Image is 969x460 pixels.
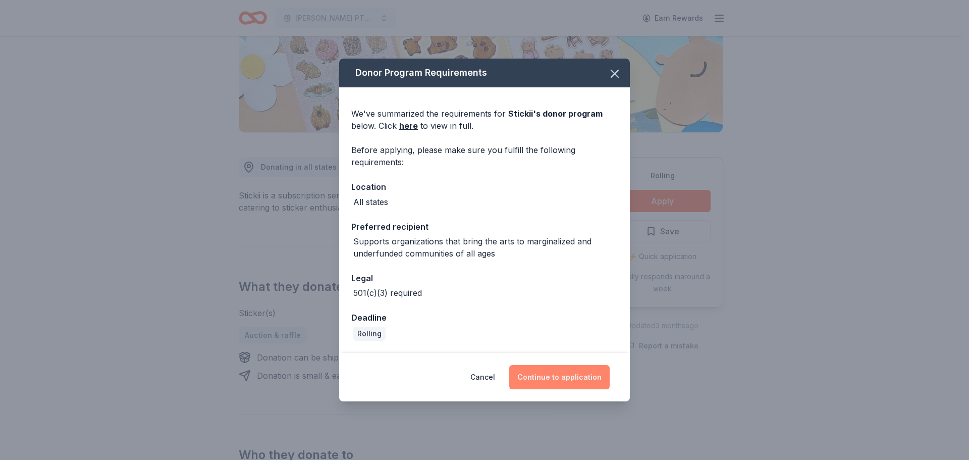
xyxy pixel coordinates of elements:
a: here [399,120,418,132]
button: Cancel [470,365,495,389]
div: Donor Program Requirements [339,59,630,87]
div: Location [351,180,618,193]
div: We've summarized the requirements for below. Click to view in full. [351,108,618,132]
div: All states [353,196,388,208]
button: Continue to application [509,365,610,389]
span: Stickii 's donor program [508,109,603,119]
div: 501(c)(3) required [353,287,422,299]
div: Deadline [351,311,618,324]
div: Rolling [353,327,386,341]
div: Preferred recipient [351,220,618,233]
div: Supports organizations that bring the arts to marginalized and underfunded communities of all ages [353,235,618,260]
div: Legal [351,272,618,285]
div: Before applying, please make sure you fulfill the following requirements: [351,144,618,168]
